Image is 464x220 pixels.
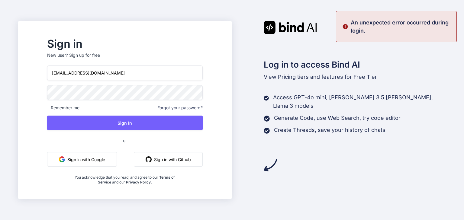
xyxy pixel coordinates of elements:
[273,93,446,110] p: Access GPT-4o mini, [PERSON_NAME] 3.5 [PERSON_NAME], Llama 3 models
[157,105,203,111] span: Forgot your password?
[99,133,151,148] span: or
[47,65,203,80] input: Login or Email
[47,105,79,111] span: Remember me
[351,18,453,35] p: An unexpected error occurred during login.
[47,39,203,49] h2: Sign in
[98,175,175,184] a: Terms of Service
[47,152,117,167] button: Sign in with Google
[73,171,177,185] div: You acknowledge that you read, and agree to our and our
[59,156,65,162] img: google
[274,114,401,122] p: Generate Code, use Web Search, try code editor
[264,21,317,34] img: Bind AI logo
[69,52,100,58] div: Sign up for free
[274,126,385,134] p: Create Threads, save your history of chats
[126,180,152,184] a: Privacy Policy.
[342,18,348,35] img: alert
[146,156,152,162] img: github
[264,74,296,80] span: View Pricing
[47,116,203,130] button: Sign In
[264,58,446,71] h2: Log in to access Bind AI
[134,152,203,167] button: Sign in with Github
[264,158,277,172] img: arrow
[47,52,203,65] p: New user?
[264,73,446,81] p: tiers and features for Free Tier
